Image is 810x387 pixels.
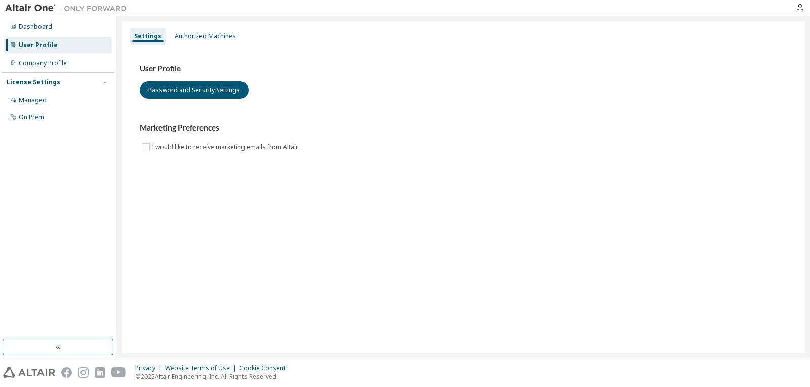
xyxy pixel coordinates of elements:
div: Authorized Machines [175,32,236,40]
div: Website Terms of Use [165,364,239,372]
h3: Marketing Preferences [140,123,787,133]
div: On Prem [19,113,44,121]
div: Dashboard [19,23,52,31]
div: User Profile [19,41,58,49]
div: Cookie Consent [239,364,292,372]
div: License Settings [7,78,60,87]
img: facebook.svg [61,367,72,378]
img: linkedin.svg [95,367,105,378]
p: © 2025 Altair Engineering, Inc. All Rights Reserved. [135,372,292,381]
img: instagram.svg [78,367,89,378]
div: Company Profile [19,59,67,67]
div: Settings [134,32,161,40]
img: altair_logo.svg [3,367,55,378]
img: youtube.svg [111,367,126,378]
div: Privacy [135,364,165,372]
div: Managed [19,96,47,104]
h3: User Profile [140,64,787,74]
label: I would like to receive marketing emails from Altair [152,141,300,153]
img: Altair One [5,3,132,13]
button: Password and Security Settings [140,81,249,99]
